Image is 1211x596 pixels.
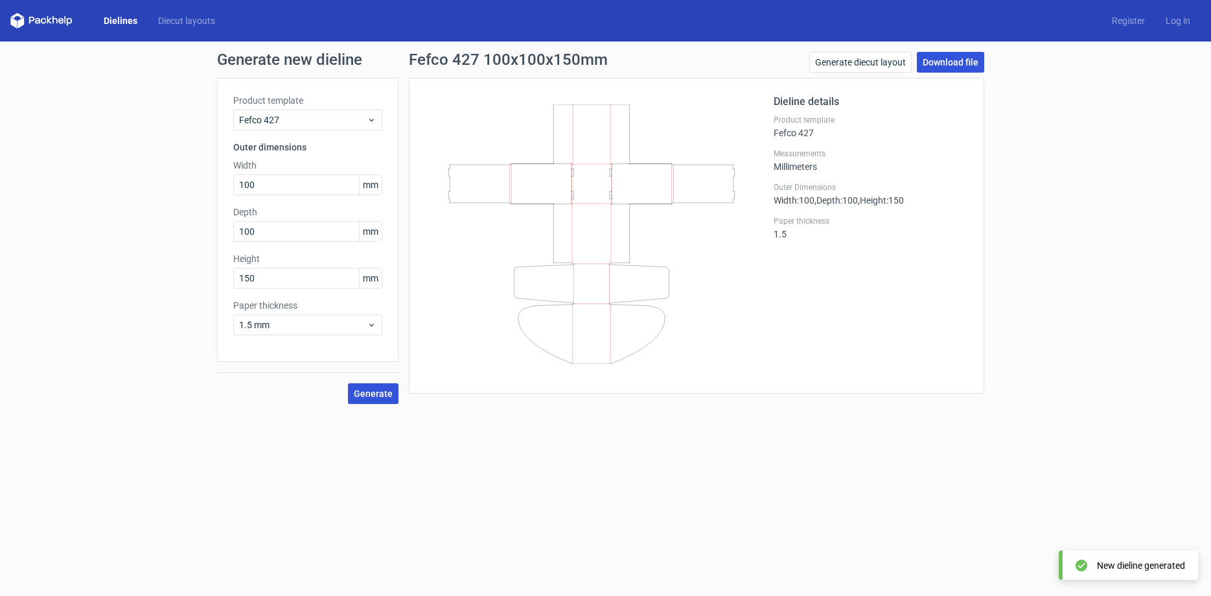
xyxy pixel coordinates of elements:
[1155,14,1201,27] a: Log in
[858,195,904,206] span: , Height : 150
[359,222,382,241] span: mm
[1097,559,1185,572] div: New dieline generated
[359,175,382,195] span: mm
[217,52,995,67] h1: Generate new dieline
[774,195,814,206] span: Width : 100
[774,94,968,110] h2: Dieline details
[233,159,382,172] label: Width
[93,14,148,27] a: Dielines
[1101,14,1155,27] a: Register
[774,149,968,159] label: Measurements
[774,115,968,125] label: Product template
[148,14,225,27] a: Diecut layouts
[774,115,968,138] div: Fefco 427
[774,216,968,226] label: Paper thickness
[774,182,968,193] label: Outer Dimensions
[233,206,382,219] label: Depth
[809,52,912,73] a: Generate diecut layout
[409,52,608,67] h1: Fefco 427 100x100x150mm
[917,52,984,73] a: Download file
[814,195,858,206] span: , Depth : 100
[348,383,398,404] button: Generate
[774,216,968,239] div: 1.5
[774,149,968,172] div: Millimeters
[233,94,382,107] label: Product template
[233,141,382,154] h3: Outer dimensions
[359,268,382,288] span: mm
[239,318,367,331] span: 1.5 mm
[239,113,367,126] span: Fefco 427
[233,252,382,265] label: Height
[354,389,393,398] span: Generate
[233,299,382,312] label: Paper thickness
